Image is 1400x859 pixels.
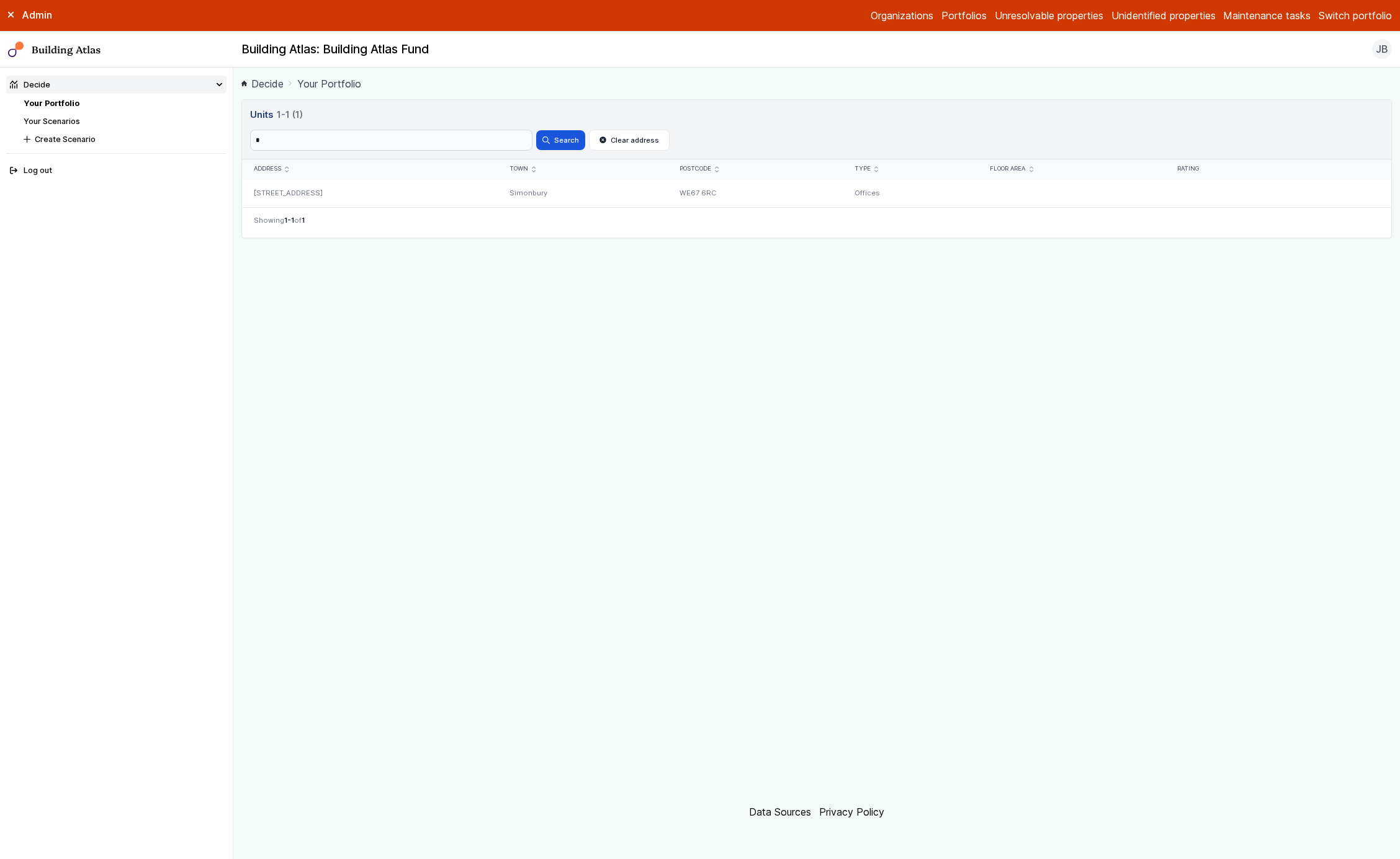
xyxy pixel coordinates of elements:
[680,165,830,173] div: Postcode
[995,8,1103,23] a: Unresolvable properties
[855,165,967,173] div: Type
[536,130,585,150] button: Search
[6,162,227,180] button: Log out
[250,108,273,122] span: Units
[941,8,987,23] a: Portfolios
[277,108,303,122] span: 1-1 (1)
[819,806,884,818] a: Privacy Policy
[990,165,1151,173] div: Floor area
[749,806,811,818] a: Data Sources
[20,130,227,148] button: Create Scenario
[241,42,429,58] h2: Building Atlas: Building Atlas Fund
[241,76,284,91] a: Decide
[302,216,305,225] span: 1
[297,76,361,91] a: Your Portfolio
[8,42,24,58] img: main-0bbd2752.svg
[1223,8,1311,23] a: Maintenance tasks
[242,179,498,207] div: [STREET_ADDRESS]
[668,179,843,207] div: WE67 6RC
[24,117,80,126] a: Your Scenarios
[498,179,668,207] div: Simonbury
[1111,8,1216,23] a: Unidentified properties
[242,207,1391,238] nav: Table navigation
[1372,39,1392,59] button: JB
[10,79,50,91] div: Decide
[871,8,933,23] a: Organizations
[842,179,978,207] div: Offices
[1319,8,1392,23] button: Switch portfolio
[589,130,670,151] button: Clear address
[6,76,227,94] summary: Decide
[24,99,79,108] a: Your Portfolio
[1177,165,1380,173] div: Rating
[254,165,486,173] div: Address
[284,216,294,225] span: 1-1
[509,165,656,173] div: Town
[254,215,305,225] span: Showing of
[1376,42,1388,56] span: JB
